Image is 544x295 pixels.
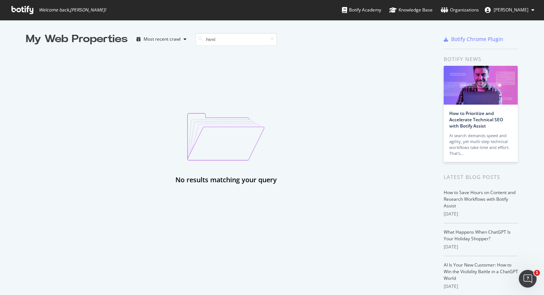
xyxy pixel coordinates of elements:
div: No results matching your query [175,175,277,185]
div: Knowledge Base [389,6,433,14]
a: What Happens When ChatGPT Is Your Holiday Shopper? [444,229,511,242]
button: Most recent crawl [134,33,189,45]
a: How to Save Hours on Content and Research Workflows with Botify Assist [444,189,516,209]
div: [DATE] [444,244,518,250]
a: How to Prioritize and Accelerate Technical SEO with Botify Assist [449,110,503,129]
div: Botify Chrome Plugin [451,35,503,43]
div: Botify news [444,55,518,63]
span: 1 [534,270,540,276]
div: [DATE] [444,211,518,217]
div: AI search demands speed and agility, yet multi-step technical workflows take time and effort. Tha... [449,133,512,156]
div: Botify Academy [342,6,381,14]
input: Search [195,33,277,46]
div: Organizations [441,6,479,14]
iframe: Intercom live chat [519,270,537,288]
div: Most recent crawl [144,37,181,41]
span: Artur Agishev [494,7,528,13]
button: [PERSON_NAME] [479,4,540,16]
img: How to Prioritize and Accelerate Technical SEO with Botify Assist [444,66,518,105]
div: My Web Properties [26,32,128,47]
a: Botify Chrome Plugin [444,35,503,43]
a: AI Is Your New Customer: How to Win the Visibility Battle in a ChatGPT World [444,262,518,281]
div: Latest Blog Posts [444,173,518,181]
div: [DATE] [444,283,518,290]
span: Welcome back, [PERSON_NAME] ! [39,7,106,13]
img: emptyProjectImage [187,113,265,160]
